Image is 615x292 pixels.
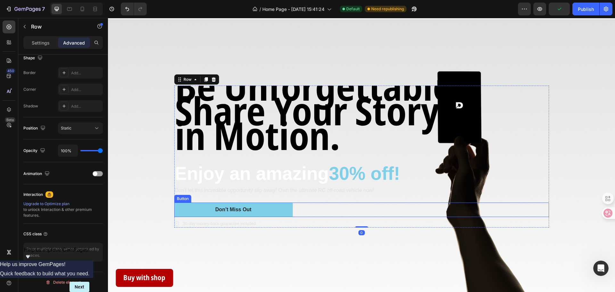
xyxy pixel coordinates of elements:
[100,3,112,15] button: 主頁
[18,4,29,14] img: Profile image for Brad
[10,163,100,170] div: Hi, hope you are doing great.
[75,203,148,209] p: 30-day money-back guarantee included
[346,6,360,12] span: Default
[23,70,36,76] div: Border
[24,247,90,261] button: Show survey - Help us improve GemPages!
[23,69,123,102] div: Okay, thank you, but since I'm not the administrator of the account, I can't provide you with the...
[23,54,44,63] div: Shape
[58,145,78,156] input: Auto
[3,3,48,15] button: 7
[121,3,147,15] div: Undo/Redo
[31,3,73,8] h1: [PERSON_NAME]
[31,8,44,14] p: 在線上
[259,6,261,13] span: /
[5,107,105,146] div: Thank you! It would be great if we could get to the app settings and check your template to find ...
[24,247,90,253] span: Help us improve GemPages!
[572,3,599,15] button: Publish
[68,178,82,184] div: Button
[578,6,594,13] div: Publish
[74,59,85,64] div: Row
[5,196,123,207] textarea: 發訊息...
[23,170,51,178] div: Animation
[23,231,48,237] div: CSS class
[221,145,292,166] span: 30% off!
[71,70,101,76] div: Add...
[58,122,103,134] button: Static
[42,5,45,13] p: 7
[107,188,143,195] div: Don’t Miss Out
[10,210,15,215] button: Emoji 選擇器
[5,151,123,160] div: 9 月 25
[10,111,100,142] div: Thank you! It would be great if we could get to the app settings and check your template to find ...
[108,18,615,292] iframe: Design area
[23,124,47,133] div: Position
[67,169,440,176] p: Don't let this incredible opportunity slip away! Own the ultimate RC off-road vehicle now!
[5,160,105,233] div: Hi, hope you are doing great.I would like to follow up you regarding our last correspondence. Can...
[31,23,86,30] p: Row
[5,107,123,151] div: Brad 說…
[10,195,100,207] div: Just in case you still have any other concerns, feel free to let me know.
[10,170,100,195] div: I would like to follow up you regarding our last correspondence. Can you please share the collabo...
[5,117,15,122] div: Beta
[112,3,124,14] div: 關閉
[32,39,50,46] p: Settings
[23,201,103,218] div: to unlock Interaction & other premium features.
[71,87,101,93] div: Add...
[262,6,324,13] span: Home Page - [DATE] 15:41:24
[371,6,404,12] span: Need republishing
[250,212,257,217] div: 0
[10,47,100,60] div: Let us know if there is anything unclear!
[30,210,36,215] button: 上載附件
[23,87,36,92] div: Corner
[593,261,609,276] iframe: Intercom live chat
[63,39,85,46] p: Advanced
[23,103,38,109] div: Shadow
[23,201,103,207] div: Upgrade to Optimize plan
[61,126,71,130] span: Static
[6,68,15,73] div: 450
[28,73,118,98] div: Okay, thank you, but since I'm not the administrator of the account, I can't provide you with the...
[4,3,16,15] button: go back
[71,104,101,109] div: Add...
[5,69,123,107] div: user 說…
[20,210,25,215] button: Gif 選擇器
[110,207,120,218] button: 傳送訊息…
[23,192,43,197] div: Interaction
[5,160,123,247] div: Brad 說…
[66,185,185,199] button: Don’t Miss Out
[41,210,46,215] button: Start recording
[23,146,46,155] div: Opacity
